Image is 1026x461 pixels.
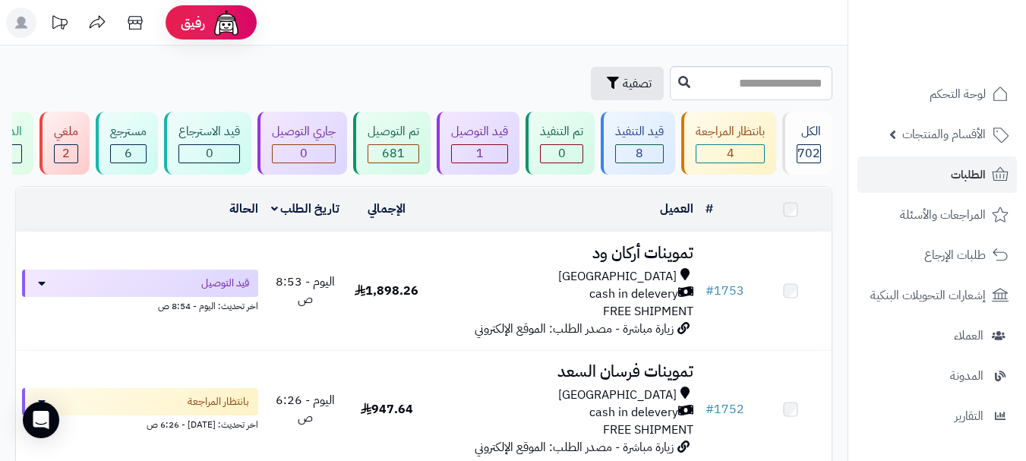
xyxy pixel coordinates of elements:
[368,200,406,218] a: الإجمالي
[797,123,821,141] div: الكل
[350,112,434,175] a: تم التوصيل 681
[591,67,664,100] button: تصفية
[54,123,78,141] div: ملغي
[857,156,1017,193] a: الطلبات
[955,406,983,427] span: التقارير
[229,200,258,218] a: الحالة
[706,400,744,418] a: #1752
[558,268,677,286] span: [GEOGRAPHIC_DATA]
[857,398,1017,434] a: التقارير
[857,358,1017,394] a: المدونة
[857,317,1017,354] a: العملاء
[434,245,693,262] h3: تموينات أركان ود
[271,200,340,218] a: تاريخ الطلب
[857,197,1017,233] a: المراجعات والأسئلة
[954,325,983,346] span: العملاء
[598,112,678,175] a: قيد التنفيذ 8
[452,145,507,163] div: 1
[727,144,734,163] span: 4
[900,204,986,226] span: المراجعات والأسئلة
[382,144,405,163] span: 681
[22,415,258,431] div: اخر تحديث: [DATE] - 6:26 ص
[857,277,1017,314] a: إشعارات التحويلات البنكية
[870,285,986,306] span: إشعارات التحويلات البنكية
[696,123,765,141] div: بانتظار المراجعة
[522,112,598,175] a: تم التنفيذ 0
[951,164,986,185] span: الطلبات
[636,144,643,163] span: 8
[368,145,418,163] div: 681
[706,282,714,300] span: #
[558,144,566,163] span: 0
[678,112,779,175] a: بانتظار المراجعة 4
[254,112,350,175] a: جاري التوصيل 0
[558,387,677,404] span: [GEOGRAPHIC_DATA]
[615,123,664,141] div: قيد التنفيذ
[188,394,249,409] span: بانتظار المراجعة
[125,144,132,163] span: 6
[276,273,335,308] span: اليوم - 8:53 ص
[62,144,70,163] span: 2
[540,123,583,141] div: تم التنفيذ
[706,282,744,300] a: #1753
[355,282,418,300] span: 1,898.26
[300,144,308,163] span: 0
[179,145,239,163] div: 0
[924,245,986,266] span: طلبات الإرجاع
[589,286,678,303] span: cash in delevery
[273,145,335,163] div: 0
[178,123,240,141] div: قيد الاسترجاع
[902,124,986,145] span: الأقسام والمنتجات
[616,145,663,163] div: 8
[589,404,678,422] span: cash in delevery
[451,123,508,141] div: قيد التوصيل
[779,112,835,175] a: الكل702
[857,237,1017,273] a: طلبات الإرجاع
[434,112,522,175] a: قيد التوصيل 1
[110,123,147,141] div: مسترجع
[541,145,582,163] div: 0
[206,144,213,163] span: 0
[111,145,146,163] div: 6
[623,74,652,93] span: تصفية
[276,391,335,427] span: اليوم - 6:26 ص
[36,112,93,175] a: ملغي 2
[272,123,336,141] div: جاري التوصيل
[161,112,254,175] a: قيد الاسترجاع 0
[93,112,161,175] a: مسترجع 6
[23,402,59,438] div: Open Intercom Messenger
[950,365,983,387] span: المدونة
[797,144,820,163] span: 702
[55,145,77,163] div: 2
[923,37,1012,69] img: logo-2.png
[603,421,693,439] span: FREE SHIPMENT
[696,145,764,163] div: 4
[434,363,693,380] h3: تموينات فرسان السعد
[706,400,714,418] span: #
[368,123,419,141] div: تم التوصيل
[181,14,205,32] span: رفيق
[857,76,1017,112] a: لوحة التحكم
[475,438,674,456] span: زيارة مباشرة - مصدر الطلب: الموقع الإلكتروني
[660,200,693,218] a: العميل
[201,276,249,291] span: قيد التوصيل
[361,400,413,418] span: 947.64
[706,200,713,218] a: #
[475,320,674,338] span: زيارة مباشرة - مصدر الطلب: الموقع الإلكتروني
[22,297,258,313] div: اخر تحديث: اليوم - 8:54 ص
[40,8,78,42] a: تحديثات المنصة
[603,302,693,320] span: FREE SHIPMENT
[476,144,484,163] span: 1
[930,84,986,105] span: لوحة التحكم
[211,8,242,38] img: ai-face.png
